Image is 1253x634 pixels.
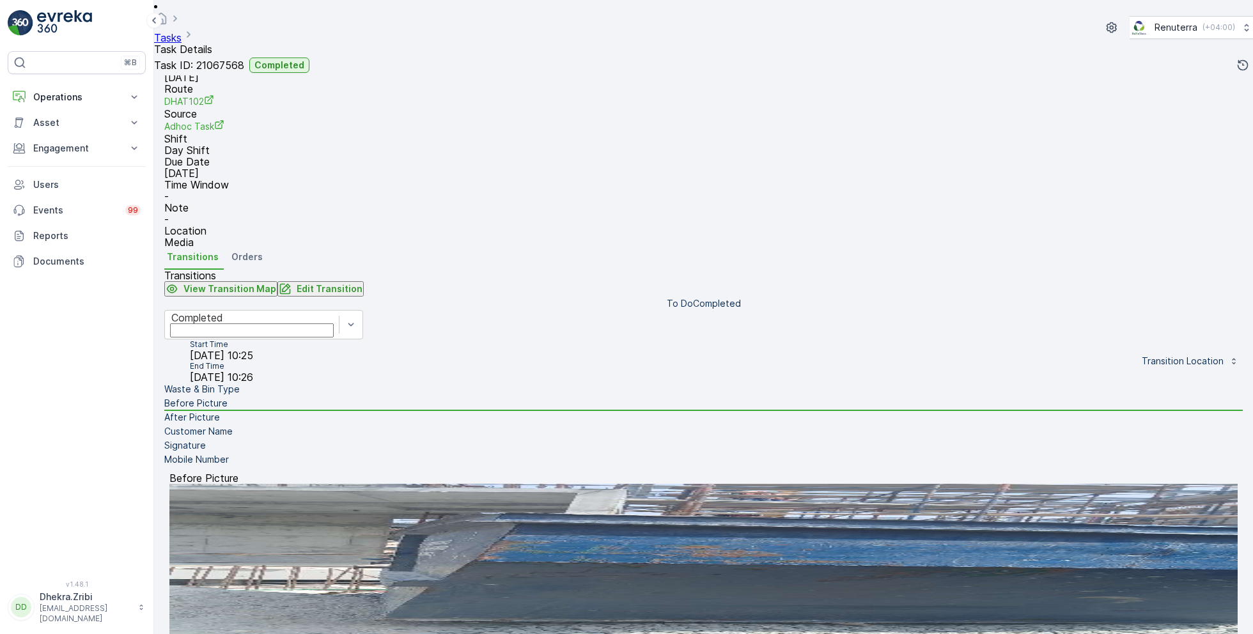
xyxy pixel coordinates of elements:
[8,223,146,249] a: Reports
[40,603,132,624] p: [EMAIL_ADDRESS][DOMAIN_NAME]
[33,116,120,129] p: Asset
[164,411,220,424] p: After Picture
[33,255,141,268] p: Documents
[164,270,1243,281] p: Transitions
[231,251,263,263] span: Orders
[33,229,141,242] p: Reports
[183,282,276,295] p: View Transition Map
[164,453,229,466] p: Mobile Number
[164,397,228,410] p: Before Picture
[164,133,1243,144] p: Shift
[164,179,1243,190] p: Time Window
[164,95,214,107] a: DHAT102
[297,282,362,295] p: Edit Transition
[128,205,138,215] p: 99
[190,361,253,371] p: End Time
[164,425,233,438] p: Customer Name
[190,339,253,350] p: Start Time
[154,15,168,28] a: Homepage
[33,204,118,217] p: Events
[164,439,206,452] p: Signature
[164,190,1243,202] p: -
[190,371,253,383] span: [DATE] 10:26
[164,383,240,396] p: Waste & Bin Type
[164,72,1243,83] p: [DATE]
[8,591,146,624] button: DDDhekra.Zribi[EMAIL_ADDRESS][DOMAIN_NAME]
[33,142,120,155] p: Engagement
[40,591,132,603] p: Dhekra.Zribi
[164,213,1243,225] p: -
[8,249,146,274] a: Documents
[154,59,244,71] p: Task ID: 21067568
[169,472,1238,484] p: Before Picture
[1142,355,1224,367] p: Transition Location
[8,84,146,110] button: Operations
[167,251,219,263] span: Transitions
[164,281,277,297] button: View Transition Map
[254,59,304,72] p: Completed
[154,43,212,56] span: Task Details
[8,172,146,197] a: Users
[164,202,1243,213] p: Note
[37,10,92,36] img: logo_light-DOdMpM7g.png
[171,312,332,323] div: Completed
[249,58,309,73] button: Completed
[8,10,33,36] img: logo
[8,135,146,161] button: Engagement
[164,156,1243,167] p: Due Date
[164,167,1243,179] p: [DATE]
[164,236,1243,248] p: Media
[8,110,146,135] button: Asset
[164,120,224,132] a: Adhoc Task
[693,297,741,310] p: Completed
[11,597,31,617] div: DD
[164,83,1243,95] p: Route
[277,281,364,297] button: Edit Transition
[190,349,253,362] span: [DATE] 10:25
[164,108,1243,120] p: Source
[1202,22,1235,33] p: ( +04:00 )
[1130,16,1253,39] button: Renuterra(+04:00)
[164,144,1243,156] p: Day Shift
[1130,20,1149,35] img: Screenshot_2024-07-26_at_13.33.01.png
[164,121,224,132] span: Adhoc Task
[8,197,146,223] a: Events99
[8,580,146,588] span: v 1.48.1
[164,96,214,107] span: DHAT102
[124,58,137,68] p: ⌘B
[1155,21,1197,34] p: Renuterra
[667,297,693,310] p: To Do
[164,225,1243,236] p: Location
[33,91,120,104] p: Operations
[1138,351,1243,371] button: Transition Location
[154,31,182,44] a: Tasks
[33,178,141,191] p: Users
